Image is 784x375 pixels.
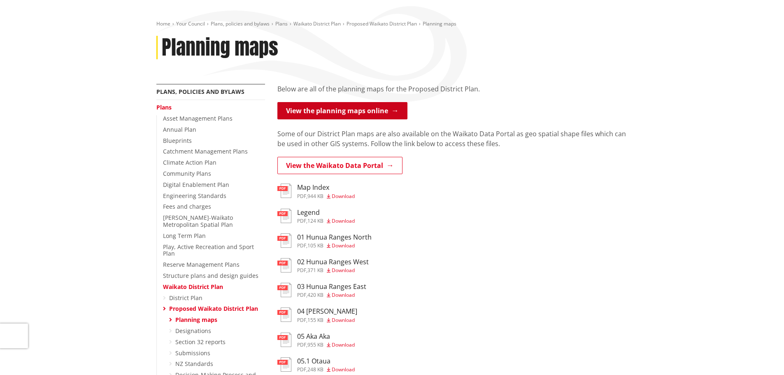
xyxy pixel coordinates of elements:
img: document-pdf.svg [277,209,291,223]
h3: Map Index [297,184,355,191]
nav: breadcrumb [156,21,628,28]
a: View the Waikato Data Portal [277,157,402,174]
a: Digital Enablement Plan [163,181,229,189]
span: pdf [297,242,306,249]
div: , [297,318,357,323]
h3: Legend [297,209,355,217]
a: 05.1 Otaua pdf,248 KB Download [277,357,355,372]
span: pdf [297,341,306,348]
h3: 04 [PERSON_NAME] [297,307,357,315]
span: pdf [297,291,306,298]
span: 124 KB [307,217,323,224]
img: document-pdf.svg [277,357,291,372]
img: document-pdf.svg [277,258,291,273]
a: NZ Standards [175,360,213,368]
img: document-pdf.svg [277,184,291,198]
a: District Plan [169,294,202,302]
img: document-pdf.svg [277,333,291,347]
span: pdf [297,267,306,274]
span: pdf [297,366,306,373]
span: pdf [297,217,306,224]
span: 420 KB [307,291,323,298]
h3: 01 Hunua Ranges North [297,233,372,241]
a: Reserve Management Plans [163,261,240,268]
p: Some of our District Plan maps are also available on the Waikato Data Portal as geo spatial shape... [277,129,628,149]
img: document-pdf.svg [277,283,291,297]
a: Long Term Plan [163,232,206,240]
h3: 02 Hunua Ranges West [297,258,369,266]
span: 155 KB [307,317,323,324]
a: 02 Hunua Ranges West pdf,371 KB Download [277,258,369,273]
a: Climate Action Plan [163,158,216,166]
a: Designations [175,327,211,335]
img: document-pdf.svg [277,233,291,248]
a: Community Plans [163,170,211,177]
span: pdf [297,317,306,324]
div: , [297,268,369,273]
h3: 05 Aka Aka [297,333,355,340]
span: 248 KB [307,366,323,373]
a: Catchment Management Plans [163,147,248,155]
span: 371 KB [307,267,323,274]
a: Proposed Waikato District Plan [347,20,417,27]
a: Section 32 reports [175,338,226,346]
a: Your Council [176,20,205,27]
a: Play, Active Recreation and Sport Plan [163,243,254,258]
h3: 03 Hunua Ranges East [297,283,366,291]
div: , [297,194,355,199]
span: Download [332,317,355,324]
a: Map Index pdf,944 KB Download [277,184,355,198]
a: Legend pdf,124 KB Download [277,209,355,224]
a: Plans [156,103,172,111]
div: , [297,293,366,298]
div: , [297,219,355,224]
span: Download [332,341,355,348]
span: 955 KB [307,341,323,348]
div: , [297,342,355,347]
a: Planning maps [175,316,217,324]
a: Fees and charges [163,203,211,210]
a: Plans, policies and bylaws [211,20,270,27]
a: Proposed Waikato District Plan [169,305,258,312]
h1: Planning maps [162,36,278,60]
a: View the planning maps online [277,102,407,119]
a: 01 Hunua Ranges North pdf,105 KB Download [277,233,372,248]
span: 944 KB [307,193,323,200]
span: 105 KB [307,242,323,249]
a: Engineering Standards [163,192,226,200]
a: Structure plans and design guides [163,272,258,280]
iframe: Messenger Launcher [746,340,776,370]
a: Waikato District Plan [293,20,341,27]
span: Planning maps [423,20,456,27]
a: Home [156,20,170,27]
a: Annual Plan [163,126,196,133]
a: Asset Management Plans [163,114,233,122]
a: [PERSON_NAME]-Waikato Metropolitan Spatial Plan [163,214,233,228]
div: , [297,367,355,372]
a: Blueprints [163,137,192,144]
a: Submissions [175,349,210,357]
h3: 05.1 Otaua [297,357,355,365]
p: Below are all of the planning maps for the Proposed District Plan. [277,84,628,94]
span: Download [332,217,355,224]
a: 04 [PERSON_NAME] pdf,155 KB Download [277,307,357,322]
a: 05 Aka Aka pdf,955 KB Download [277,333,355,347]
a: Plans [275,20,288,27]
div: , [297,243,372,248]
span: Download [332,366,355,373]
a: Waikato District Plan [163,283,223,291]
span: pdf [297,193,306,200]
span: Download [332,242,355,249]
span: Download [332,193,355,200]
span: Download [332,267,355,274]
span: Download [332,291,355,298]
img: document-pdf.svg [277,307,291,322]
a: Plans, policies and bylaws [156,88,244,95]
a: 03 Hunua Ranges East pdf,420 KB Download [277,283,366,298]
